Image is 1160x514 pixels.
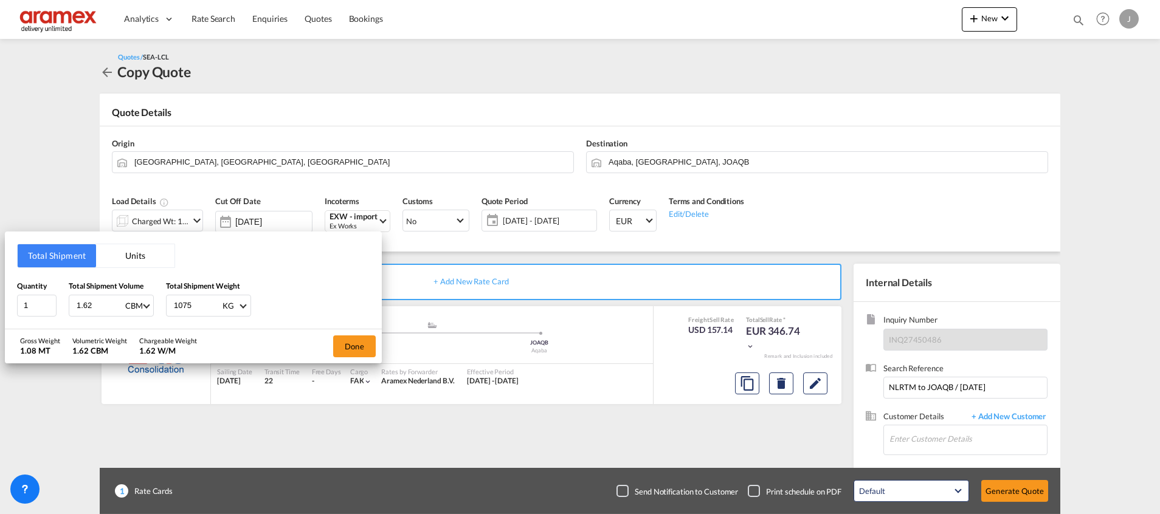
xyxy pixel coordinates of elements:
[72,345,127,356] div: 1.62 CBM
[18,244,96,267] button: Total Shipment
[20,336,60,345] div: Gross Weight
[17,295,57,317] input: Qty
[17,281,47,290] span: Quantity
[20,345,60,356] div: 1.08 MT
[96,244,174,267] button: Units
[139,345,197,356] div: 1.62 W/M
[333,335,376,357] button: Done
[75,295,124,316] input: Enter volume
[139,336,197,345] div: Chargeable Weight
[72,336,127,345] div: Volumetric Weight
[69,281,143,290] span: Total Shipment Volume
[125,301,143,310] div: CBM
[166,281,240,290] span: Total Shipment Weight
[223,301,234,310] div: KG
[173,295,221,316] input: Enter weight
